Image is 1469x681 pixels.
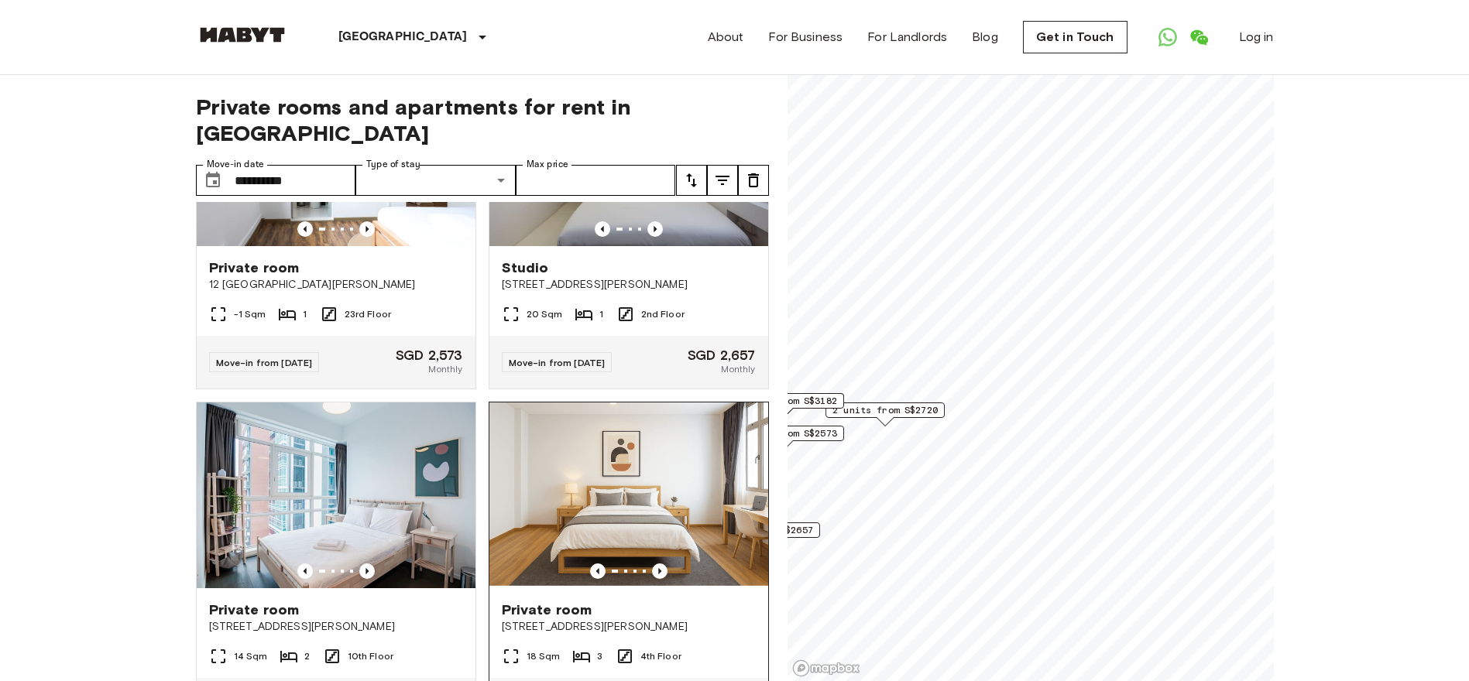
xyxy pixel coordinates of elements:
span: [STREET_ADDRESS][PERSON_NAME] [209,619,463,635]
span: 10th Floor [348,649,394,663]
span: 1 [303,307,307,321]
button: Previous image [359,221,375,237]
span: Monthly [428,362,462,376]
span: 3 [597,649,602,663]
div: Map marker [701,522,820,546]
button: Previous image [647,221,663,237]
button: Choose date, selected date is 1 Mar 2026 [197,165,228,196]
label: Move-in date [207,158,264,171]
p: [GEOGRAPHIC_DATA] [338,28,468,46]
span: -1 Sqm [234,307,266,321]
a: Mapbox logo [792,659,860,677]
button: Previous image [297,563,313,579]
span: Monthly [721,362,755,376]
div: Map marker [725,426,844,450]
span: 1 [599,307,603,321]
span: Studio [502,258,549,277]
a: Get in Touch [1023,21,1127,53]
a: Marketing picture of unit SG-01-103-001-002Previous imagePrevious imagePrivate room12 [GEOGRAPHIC... [196,60,476,389]
button: Previous image [652,563,668,579]
span: 2 units from S$2720 [832,403,938,417]
img: Marketing picture of unit SG-01-001-029-01 [489,402,768,588]
span: 20 Sqm [527,307,563,321]
a: Marketing picture of unit SG-01-058-002-01Previous imagePrevious imageStudio[STREET_ADDRESS][PERS... [489,60,769,389]
div: Map marker [725,393,844,417]
span: 2 units from S$3182 [732,394,837,408]
a: Log in [1239,28,1274,46]
span: 2nd Floor [641,307,685,321]
label: Type of stay [366,158,420,171]
button: tune [676,165,707,196]
span: SGD 2,657 [688,348,755,362]
span: Private room [502,601,592,619]
span: [STREET_ADDRESS][PERSON_NAME] [502,619,756,635]
button: Previous image [297,221,313,237]
a: For Landlords [867,28,947,46]
span: Move-in from [DATE] [216,357,313,368]
span: 3 units from S$2573 [732,426,837,440]
span: 23rd Floor [345,307,392,321]
button: Previous image [595,221,610,237]
span: 4th Floor [640,649,681,663]
img: Marketing picture of unit SG-01-042-001-02 [197,402,475,588]
button: tune [738,165,769,196]
span: 14 Sqm [234,649,268,663]
span: 2 [304,649,310,663]
span: SGD 2,573 [396,348,462,362]
a: Open WeChat [1183,22,1214,53]
a: About [708,28,744,46]
span: Move-in from [DATE] [509,357,606,368]
div: Map marker [825,402,945,426]
span: 18 Sqm [527,649,561,663]
span: 1 units from S$2657 [708,523,813,537]
button: Previous image [359,563,375,579]
span: Private room [209,258,300,277]
span: Private room [209,601,300,619]
button: tune [707,165,738,196]
button: Previous image [590,563,606,579]
a: Open WhatsApp [1152,22,1183,53]
label: Max price [527,158,568,171]
span: Private rooms and apartments for rent in [GEOGRAPHIC_DATA] [196,94,769,146]
span: 12 [GEOGRAPHIC_DATA][PERSON_NAME] [209,277,463,293]
a: Blog [972,28,998,46]
img: Habyt [196,27,289,43]
a: For Business [768,28,843,46]
span: [STREET_ADDRESS][PERSON_NAME] [502,277,756,293]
